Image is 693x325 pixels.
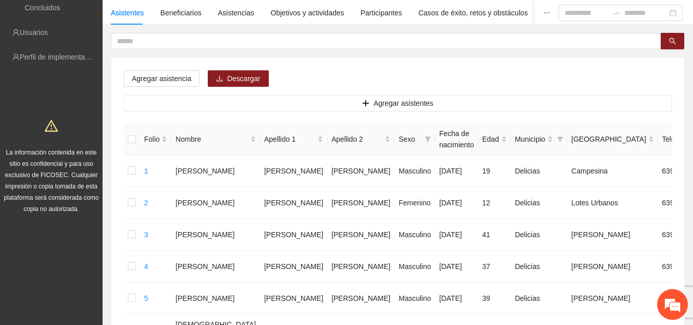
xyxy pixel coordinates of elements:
th: Edad [478,124,511,155]
td: Delicias [511,282,567,314]
th: Apellido 2 [327,124,394,155]
span: filter [555,131,565,147]
td: [PERSON_NAME] [327,251,394,282]
div: Participantes [361,7,402,18]
td: [PERSON_NAME] [260,251,327,282]
td: [PERSON_NAME] [327,219,394,251]
td: [PERSON_NAME] [327,155,394,187]
th: Municipio [511,124,567,155]
td: Masculino [394,282,435,314]
div: Objetivos y actividades [271,7,344,18]
td: 19 [478,155,511,187]
td: [PERSON_NAME] [567,219,658,251]
td: 12 [478,187,511,219]
td: Masculino [394,155,435,187]
td: Delicias [511,187,567,219]
div: Asistencias [218,7,254,18]
button: ellipsis [535,1,559,25]
td: 41 [478,219,511,251]
th: Apellido 1 [260,124,327,155]
span: warning [45,119,58,132]
div: Beneficiarios [161,7,202,18]
span: search [669,37,676,46]
a: 1 [144,167,148,175]
span: Agregar asistencia [132,73,191,84]
span: filter [423,131,433,147]
td: [PERSON_NAME] [171,282,260,314]
div: Asistentes [111,7,144,18]
span: Descargar [227,73,261,84]
td: [PERSON_NAME] [260,155,327,187]
span: ellipsis [543,9,550,16]
span: Sexo [399,133,421,145]
th: Nombre [171,124,260,155]
div: Casos de éxito, retos y obstáculos [419,7,528,18]
span: Nombre [175,133,248,145]
td: [PERSON_NAME] [260,219,327,251]
td: Delicias [511,251,567,282]
td: Delicias [511,155,567,187]
td: [PERSON_NAME] [327,187,394,219]
th: Folio [140,124,171,155]
span: Folio [144,133,160,145]
a: 4 [144,262,148,271]
span: La información contenida en este sitio es confidencial y para uso exclusivo de FICOSEC. Cualquier... [4,149,99,213]
td: [DATE] [435,155,478,187]
td: [PERSON_NAME] [260,187,327,219]
span: Apellido 2 [331,133,383,145]
button: Agregar asistencia [124,70,200,87]
td: Campesina [567,155,658,187]
td: 37 [478,251,511,282]
td: [PERSON_NAME] [171,187,260,219]
td: [DATE] [435,219,478,251]
a: 2 [144,199,148,207]
a: Perfil de implementadora [19,53,100,61]
td: [PERSON_NAME] [567,282,658,314]
span: Apellido 1 [264,133,315,145]
button: plusAgregar asistentes [124,95,672,111]
span: plus [362,100,369,108]
button: search [661,33,684,49]
td: [PERSON_NAME] [327,282,394,314]
span: [GEOGRAPHIC_DATA] [571,133,646,145]
td: [PERSON_NAME] [171,155,260,187]
th: Colonia [567,124,658,155]
span: Agregar asistentes [373,98,433,109]
span: Municipio [515,133,545,145]
span: Edad [482,133,499,145]
td: Lotes Urbanos [567,187,658,219]
span: filter [425,136,431,142]
button: downloadDescargar [208,70,269,87]
td: Masculino [394,219,435,251]
td: [DATE] [435,251,478,282]
span: to [612,9,620,17]
td: Delicias [511,219,567,251]
textarea: Escriba su mensaje y pulse “Intro” [5,216,195,252]
a: Usuarios [19,28,48,36]
span: filter [557,136,563,142]
a: 3 [144,231,148,239]
td: [DATE] [435,187,478,219]
td: [PERSON_NAME] [567,251,658,282]
span: Estamos en línea. [60,105,142,208]
a: Concluidos [25,4,60,12]
td: Masculino [394,251,435,282]
span: download [216,75,223,83]
td: 39 [478,282,511,314]
span: swap-right [612,9,620,17]
td: [PERSON_NAME] [171,251,260,282]
a: 5 [144,294,148,302]
div: Minimizar ventana de chat en vivo [168,5,193,30]
td: [PERSON_NAME] [171,219,260,251]
td: [DATE] [435,282,478,314]
th: Fecha de nacimiento [435,124,478,155]
div: Chatee con nosotros ahora [53,52,172,66]
td: Femenino [394,187,435,219]
td: [PERSON_NAME] [260,282,327,314]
